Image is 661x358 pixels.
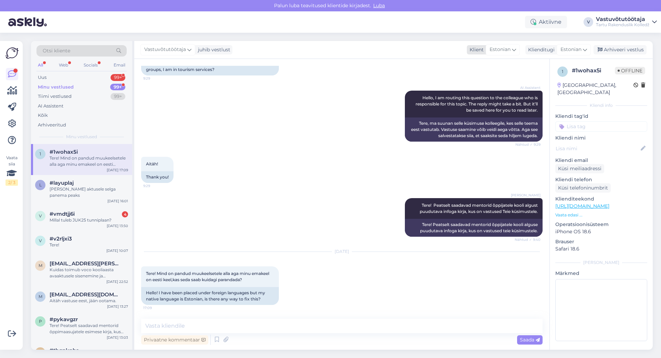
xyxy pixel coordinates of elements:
p: Kliendi telefon [555,176,647,183]
div: Aitäh vastuse eest, jään ootama. [50,298,128,304]
span: m [39,294,42,299]
div: Hello! I have been placed under foreign languages ​​but my native language is Estonian, is there ... [141,287,279,305]
span: #thgpkpha [50,347,79,354]
div: juhib vestlust [195,46,230,53]
div: [GEOGRAPHIC_DATA], [GEOGRAPHIC_DATA] [557,82,633,96]
span: #vmdtjj6i [50,211,75,217]
div: AI Assistent [38,103,63,110]
img: Askly Logo [6,47,19,60]
div: Vaata siia [6,155,18,186]
div: Tere! Peatselt saadavad mentorid õppijatele kooli alguse puudutava infoga kirja, kus on vastused ... [405,219,543,237]
span: mirjam.hendrikson@gmail.com [50,260,121,267]
div: Küsi meiliaadressi [555,164,604,173]
div: [DATE] 22:52 [106,279,128,284]
div: Arhiveeritud [38,122,66,129]
div: Kõik [38,112,48,119]
div: Email [112,61,127,70]
div: [DATE] [141,248,543,255]
div: [PERSON_NAME] [555,259,647,266]
div: [DATE] 16:01 [107,198,128,204]
div: [DATE] 13:03 [107,335,128,340]
span: m [39,263,42,268]
div: 99+ [111,74,125,81]
div: Tere, ma suunan selle küsimuse kolleegile, kes selle teema eest vastutab. Vastuse saamine võib ve... [405,117,543,142]
div: Aktiivne [525,16,567,28]
p: Vaata edasi ... [555,212,647,218]
div: Klienditugi [525,46,555,53]
span: Aitäh! [146,161,158,166]
div: V [584,17,593,27]
p: Klienditeekond [555,195,647,203]
span: Luba [371,2,387,9]
span: 9:29 [143,183,169,188]
span: Offline [615,67,645,74]
div: [DATE] 17:09 [107,167,128,173]
div: # 1wohax5i [572,67,615,75]
span: Saada [520,337,540,343]
span: #v2rljxi3 [50,236,72,242]
div: 2 / 3 [6,180,18,186]
p: Brauser [555,238,647,245]
span: Tere! Peatselt saadavad mentorid õppijatele kooli algust puudutava infoga kirja, kus on vastused ... [420,203,539,214]
p: iPhone OS 18.6 [555,228,647,235]
span: #layuplaj [50,180,74,186]
p: Operatsioonisüsteem [555,221,647,228]
div: Tere! [50,242,128,248]
div: [DATE] 10:07 [106,248,128,253]
input: Lisa nimi [556,145,639,152]
span: #1wohax5i [50,149,78,155]
span: 17:09 [143,305,169,310]
span: miikaelneumann14@gmail.com [50,291,121,298]
p: Kliendi nimi [555,134,647,142]
div: Web [57,61,70,70]
span: Hello, I am routing this question to the colleague who is responsible for this topic. The reply m... [416,95,539,113]
span: Nähtud ✓ 9:40 [515,237,541,242]
div: Tere! Mind on pandud muukeelsetele alla aga minu emakeel on eesti keel,kas seda saab kuidagi para... [50,155,128,167]
div: Küsi telefoninumbrit [555,183,611,193]
span: AI Assistent [515,85,541,90]
div: Kliendi info [555,102,647,109]
p: Kliendi tag'id [555,113,647,120]
div: [DATE] 13:50 [107,223,128,228]
span: Vastuvõtutöötaja [144,46,186,53]
input: Lisa tag [555,121,647,132]
span: 9:29 [143,76,169,81]
span: l [39,182,42,187]
span: [PERSON_NAME] [511,193,541,198]
div: Tiimi vestlused [38,93,72,100]
div: Socials [82,61,99,70]
div: Millal tuleb JUK25 tunniplaan? [50,217,128,223]
div: Privaatne kommentaar [141,335,208,345]
div: Uus [38,74,46,81]
span: Nähtud ✓ 9:29 [515,142,541,147]
div: 4 [122,211,128,217]
p: Kliendi email [555,157,647,164]
div: All [36,61,44,70]
span: #pykavgzr [50,316,78,323]
span: v [39,213,42,218]
div: [PERSON_NAME] aktusele selga panema peaks [50,186,128,198]
div: 99+ [111,93,125,100]
div: Minu vestlused [38,84,74,91]
span: 1 [40,151,41,156]
span: Minu vestlused [66,134,97,140]
span: Tere! Mind on pandud muukeelsetele alla aga minu emakeel on eesti keel,kas seda saab kuidagi para... [146,271,270,282]
div: Thank you! [141,171,174,183]
p: Märkmed [555,270,647,277]
span: Estonian [490,46,511,53]
a: [URL][DOMAIN_NAME] [555,203,609,209]
div: Tartu Rakenduslik Kolledž [596,22,649,28]
span: Estonian [560,46,581,53]
div: Kuidas toimub voco kooliaasta avaaktusele sisenemine ja pääsemine? Kas [PERSON_NAME] id-kaarti, e... [50,267,128,279]
div: How do I know which group I am in if my specialty is two groups, I am in tourism services? [141,58,279,75]
span: v [39,238,42,243]
div: Tere! Peatselt saadavad mentorid õppimaasujatele esimese kirja, kus kõik olulisimad küsimused vas... [50,323,128,335]
div: Vastuvõtutöötaja [596,17,649,22]
a: VastuvõtutöötajaTartu Rakenduslik Kolledž [596,17,657,28]
div: Klient [467,46,484,53]
span: Otsi kliente [43,47,70,54]
span: p [39,319,42,324]
span: 1 [562,69,563,74]
p: Safari 18.6 [555,245,647,253]
div: [DATE] 13:27 [107,304,128,309]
